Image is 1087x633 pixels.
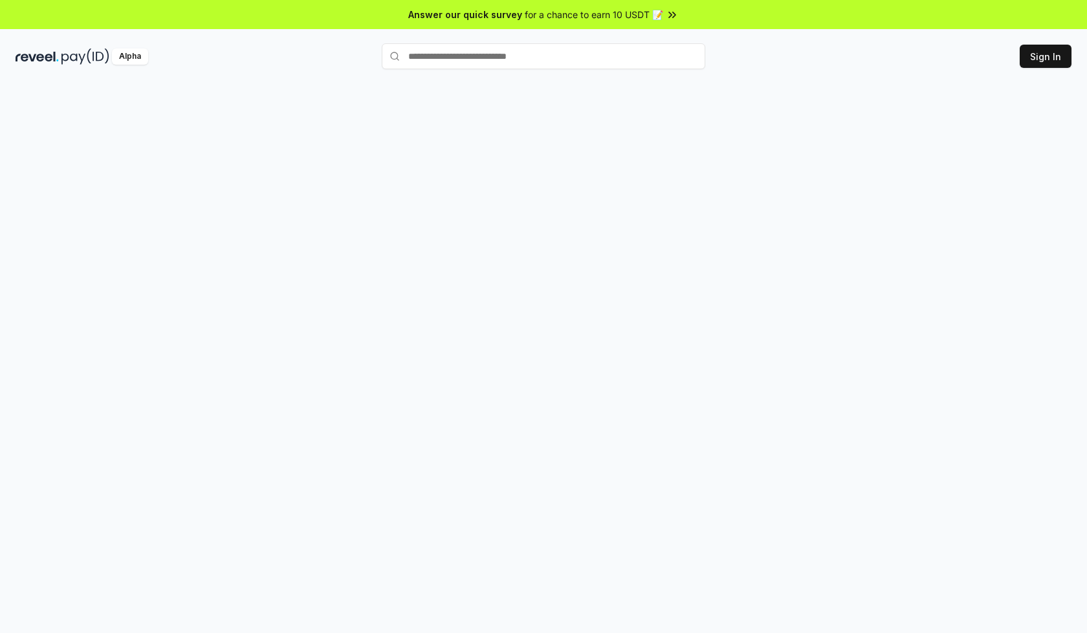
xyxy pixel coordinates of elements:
[1020,45,1071,68] button: Sign In
[525,8,663,21] span: for a chance to earn 10 USDT 📝
[16,48,59,65] img: reveel_dark
[61,48,109,65] img: pay_id
[408,8,522,21] span: Answer our quick survey
[112,48,148,65] div: Alpha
